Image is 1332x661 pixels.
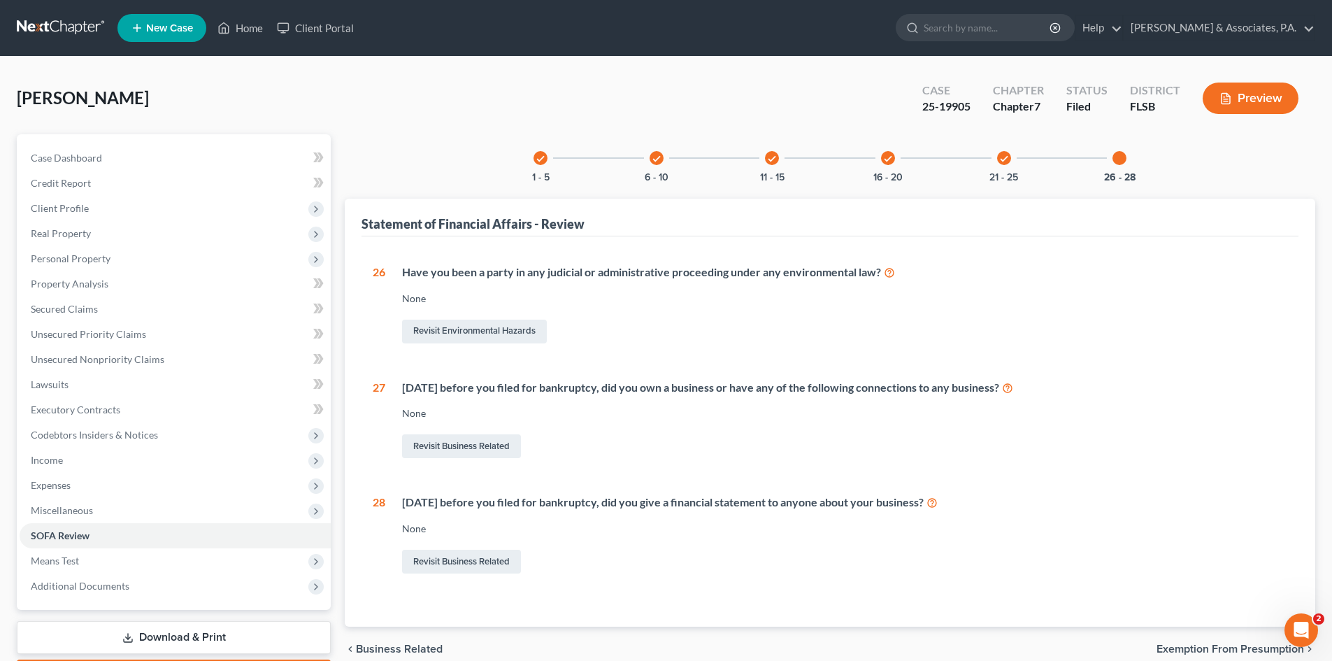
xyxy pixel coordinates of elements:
span: Property Analysis [31,278,108,290]
div: [DATE] before you filed for bankruptcy, did you own a business or have any of the following conne... [402,380,1287,396]
span: Case Dashboard [31,152,102,164]
div: None [402,292,1287,306]
span: Miscellaneous [31,504,93,516]
i: check [883,154,893,164]
a: Unsecured Nonpriority Claims [20,347,331,372]
a: Help [1075,15,1122,41]
a: Executory Contracts [20,397,331,422]
a: Property Analysis [20,271,331,297]
div: 26 [373,264,385,346]
span: Executory Contracts [31,404,120,415]
span: Personal Property [31,253,110,264]
a: Download & Print [17,621,331,654]
i: check [652,154,661,164]
button: 16 - 20 [873,173,903,183]
button: Exemption from Presumption chevron_right [1156,644,1315,655]
div: 25-19905 [922,99,971,115]
button: 6 - 10 [645,173,668,183]
span: 2 [1313,613,1324,625]
button: Preview [1203,83,1298,114]
span: [PERSON_NAME] [17,87,149,108]
span: SOFA Review [31,529,89,541]
i: check [767,154,777,164]
i: check [536,154,545,164]
button: 21 - 25 [989,173,1018,183]
a: Case Dashboard [20,145,331,171]
a: Credit Report [20,171,331,196]
span: Expenses [31,479,71,491]
span: Business Related [356,644,443,655]
div: Status [1066,83,1108,99]
a: Secured Claims [20,297,331,322]
div: 27 [373,380,385,462]
div: None [402,406,1287,420]
button: 26 - 28 [1104,173,1136,183]
div: [DATE] before you filed for bankruptcy, did you give a financial statement to anyone about your b... [402,495,1287,511]
span: Codebtors Insiders & Notices [31,429,158,441]
a: Revisit Environmental Hazards [402,320,547,343]
input: Search by name... [924,15,1052,41]
button: 1 - 5 [532,173,550,183]
span: Client Profile [31,202,89,214]
a: Revisit Business Related [402,434,521,458]
span: Real Property [31,227,91,239]
div: District [1130,83,1180,99]
span: 7 [1034,99,1040,113]
div: Have you been a party in any judicial or administrative proceeding under any environmental law? [402,264,1287,280]
div: Filed [1066,99,1108,115]
span: Credit Report [31,177,91,189]
span: New Case [146,23,193,34]
span: Income [31,454,63,466]
iframe: Intercom live chat [1284,613,1318,647]
span: Means Test [31,555,79,567]
a: Client Portal [270,15,361,41]
div: FLSB [1130,99,1180,115]
a: [PERSON_NAME] & Associates, P.A. [1124,15,1315,41]
button: 11 - 15 [760,173,785,183]
div: Chapter [993,83,1044,99]
div: Chapter [993,99,1044,115]
a: SOFA Review [20,523,331,548]
span: Exemption from Presumption [1156,644,1304,655]
a: Unsecured Priority Claims [20,322,331,347]
span: Lawsuits [31,378,69,390]
div: 28 [373,495,385,576]
div: None [402,522,1287,536]
i: check [999,154,1009,164]
span: Unsecured Priority Claims [31,328,146,340]
a: Lawsuits [20,372,331,397]
span: Unsecured Nonpriority Claims [31,353,164,365]
i: chevron_right [1304,644,1315,655]
button: chevron_left Business Related [345,644,443,655]
span: Secured Claims [31,303,98,315]
span: Additional Documents [31,580,129,592]
div: Case [922,83,971,99]
a: Home [210,15,270,41]
a: Revisit Business Related [402,550,521,574]
i: chevron_left [345,644,356,655]
div: Statement of Financial Affairs - Review [361,215,585,232]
